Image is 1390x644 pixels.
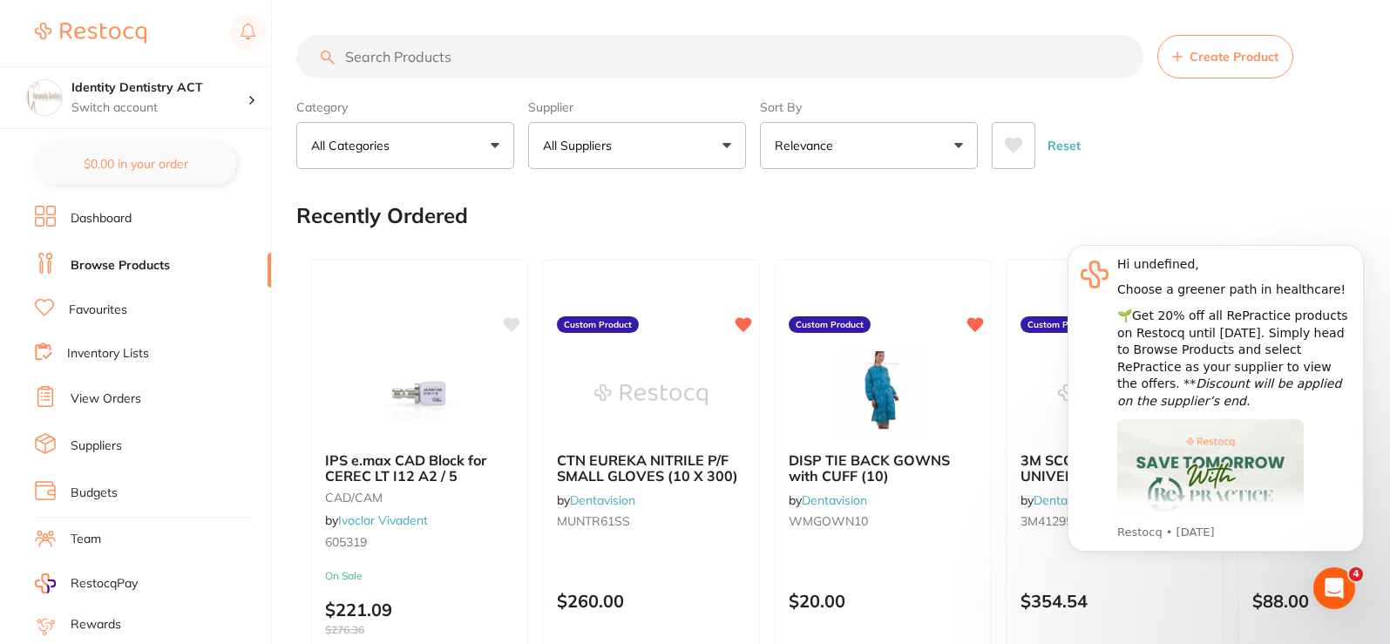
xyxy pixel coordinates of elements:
[789,591,977,611] p: $20.00
[296,204,468,228] h2: Recently Ordered
[826,351,939,438] img: DISP TIE BACK GOWNS with CUFF (10)
[528,122,746,169] button: All Suppliers
[71,575,138,593] span: RestocqPay
[1313,567,1355,609] iframe: Intercom live chat
[594,351,708,438] img: CTN EUREKA NITRILE P/F SMALL GLOVES (10 X 300)
[325,570,513,582] small: On Sale
[71,390,141,408] a: View Orders
[296,99,514,115] label: Category
[1020,316,1102,334] label: Custom Product
[1190,50,1278,64] span: Create Product
[760,122,978,169] button: Relevance
[557,591,745,611] p: $260.00
[71,437,122,455] a: Suppliers
[557,514,745,528] small: MUNTR61SS
[1020,452,1209,485] b: 3M SCOTCHBOND UNIVERSAL PLUS ADHESIVE BOTTLE REFILL (3X 5ML)
[760,99,978,115] label: Sort By
[775,137,840,154] p: Relevance
[1041,229,1390,562] iframe: Intercom notifications message
[69,302,127,319] a: Favourites
[71,616,121,634] a: Rewards
[296,122,514,169] button: All Categories
[71,531,101,548] a: Team
[338,512,428,528] a: Ivoclar Vivadent
[325,624,513,636] span: $276.36
[35,23,146,44] img: Restocq Logo
[71,485,118,502] a: Budgets
[1157,35,1293,78] button: Create Product
[557,316,639,334] label: Custom Product
[528,99,746,115] label: Supplier
[27,80,62,115] img: Identity Dentistry ACT
[1349,567,1363,581] span: 4
[35,573,138,593] a: RestocqPay
[1042,122,1086,169] button: Reset
[71,257,170,275] a: Browse Products
[35,13,146,53] a: Restocq Logo
[363,351,476,438] img: IPS e.max CAD Block for CEREC LT I12 A2 / 5
[1020,591,1209,611] p: $354.54
[325,600,513,636] p: $221.09
[71,210,132,227] a: Dashboard
[789,492,867,508] span: by
[802,492,867,508] a: Dentavision
[570,492,635,508] a: Dentavision
[71,99,247,117] p: Switch account
[1020,514,1209,528] small: 3M41295
[296,35,1143,78] input: Search Products
[557,452,745,485] b: CTN EUREKA NITRILE P/F SMALL GLOVES (10 X 300)
[789,316,871,334] label: Custom Product
[35,573,56,593] img: RestocqPay
[1020,492,1099,508] span: by
[325,452,513,485] b: IPS e.max CAD Block for CEREC LT I12 A2 / 5
[789,514,977,528] small: WMGOWN10
[311,137,397,154] p: All Categories
[325,535,513,549] small: 605319
[71,79,247,97] h4: Identity Dentistry ACT
[543,137,619,154] p: All Suppliers
[35,143,236,185] button: $0.00 in your order
[325,491,513,505] small: CAD/CAM
[325,512,428,528] span: by
[789,452,977,485] b: DISP TIE BACK GOWNS with CUFF (10)
[67,345,149,363] a: Inventory Lists
[557,492,635,508] span: by
[1034,492,1099,508] a: Dentavision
